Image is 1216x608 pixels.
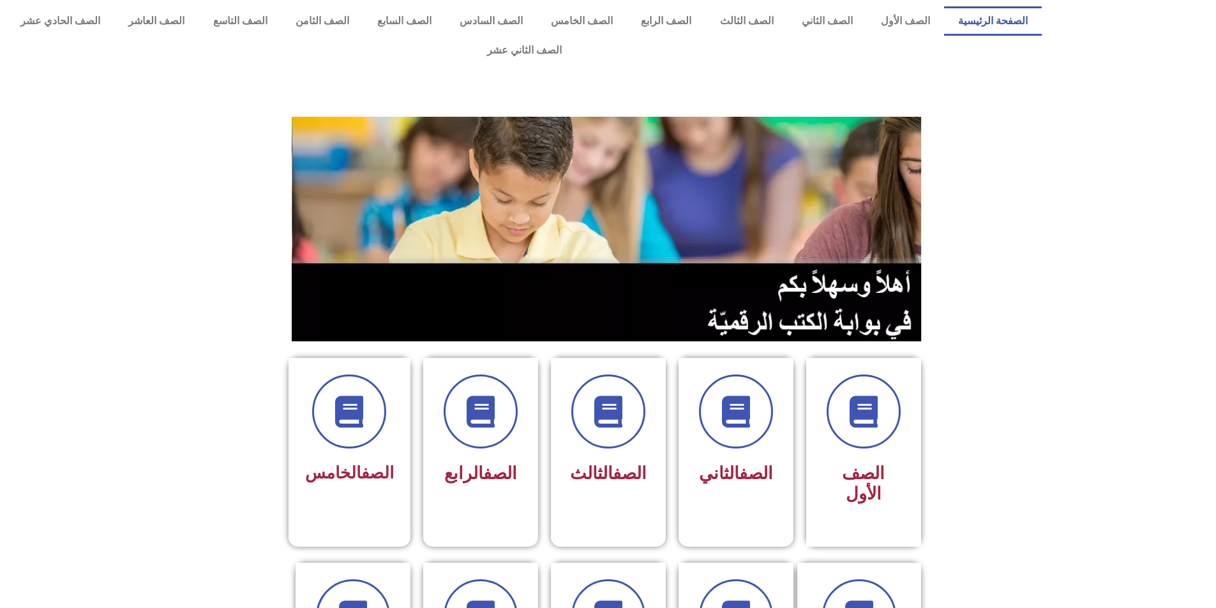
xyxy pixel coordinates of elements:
[444,463,517,484] span: الرابع
[537,6,627,36] a: الصف الخامس
[446,6,537,36] a: الصف السادس
[944,6,1042,36] a: الصفحة الرئيسية
[281,6,363,36] a: الصف الثامن
[305,463,394,482] span: الخامس
[114,6,199,36] a: الصف العاشر
[627,6,705,36] a: الصف الرابع
[788,6,867,36] a: الصف الثاني
[6,6,114,36] a: الصف الحادي عشر
[361,463,394,482] a: الصف
[6,36,1042,65] a: الصف الثاني عشر
[842,463,885,504] span: الصف الأول
[483,463,517,484] a: الصف
[613,463,647,484] a: الصف
[363,6,446,36] a: الصف السابع
[199,6,281,36] a: الصف التاسع
[867,6,944,36] a: الصف الأول
[699,463,773,484] span: الثاني
[570,463,647,484] span: الثالث
[705,6,787,36] a: الصف الثالث
[739,463,773,484] a: الصف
